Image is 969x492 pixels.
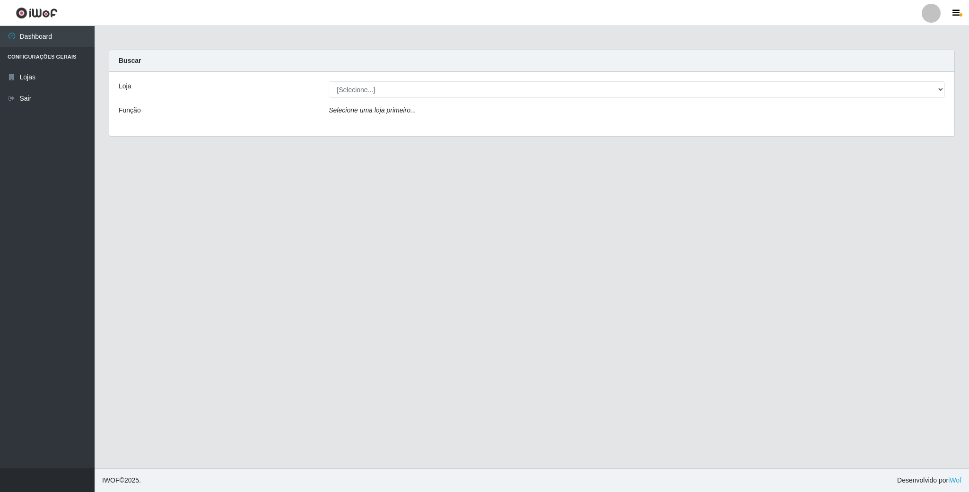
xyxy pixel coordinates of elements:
strong: Buscar [119,57,141,64]
img: CoreUI Logo [16,7,58,19]
label: Função [119,105,141,115]
a: iWof [948,476,961,484]
span: Desenvolvido por [897,475,961,485]
span: © 2025 . [102,475,141,485]
i: Selecione uma loja primeiro... [329,106,416,114]
label: Loja [119,81,131,91]
span: IWOF [102,476,120,484]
